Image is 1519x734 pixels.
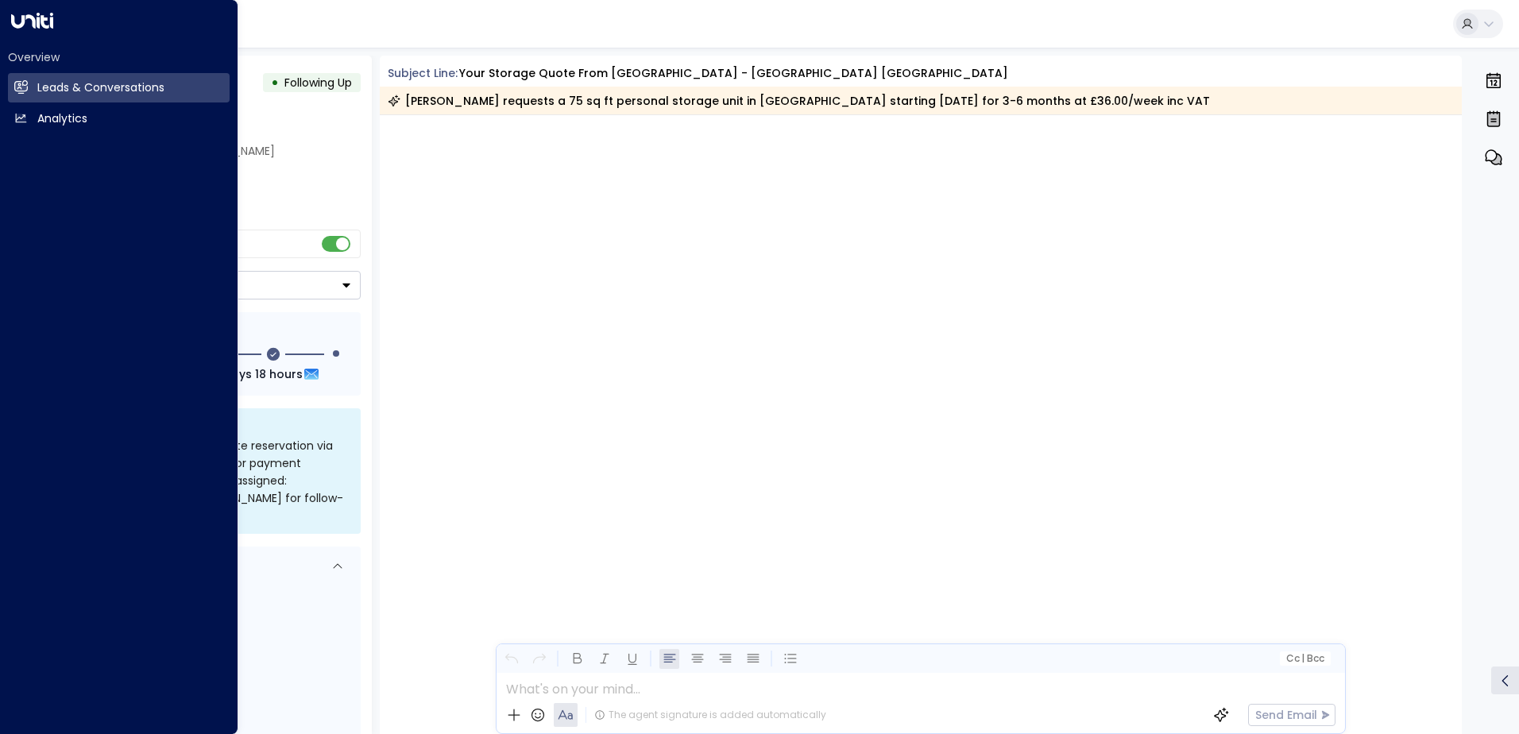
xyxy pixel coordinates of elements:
[37,110,87,127] h2: Analytics
[8,104,230,133] a: Analytics
[388,93,1210,109] div: [PERSON_NAME] requests a 75 sq ft personal storage unit in [GEOGRAPHIC_DATA] starting [DATE] for ...
[388,65,458,81] span: Subject Line:
[1279,651,1330,666] button: Cc|Bcc
[78,365,348,383] div: Next Follow Up:
[459,65,1008,82] div: Your storage quote from [GEOGRAPHIC_DATA] - [GEOGRAPHIC_DATA] [GEOGRAPHIC_DATA]
[8,49,230,65] h2: Overview
[1301,653,1304,664] span: |
[501,649,521,669] button: Undo
[594,708,826,722] div: The agent signature is added automatically
[284,75,352,91] span: Following Up
[37,79,164,96] h2: Leads & Conversations
[271,68,279,97] div: •
[529,649,549,669] button: Redo
[78,325,348,342] div: Follow Up Sequence
[8,73,230,102] a: Leads & Conversations
[1285,653,1324,664] span: Cc Bcc
[160,365,303,383] span: In about 2 days 18 hours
